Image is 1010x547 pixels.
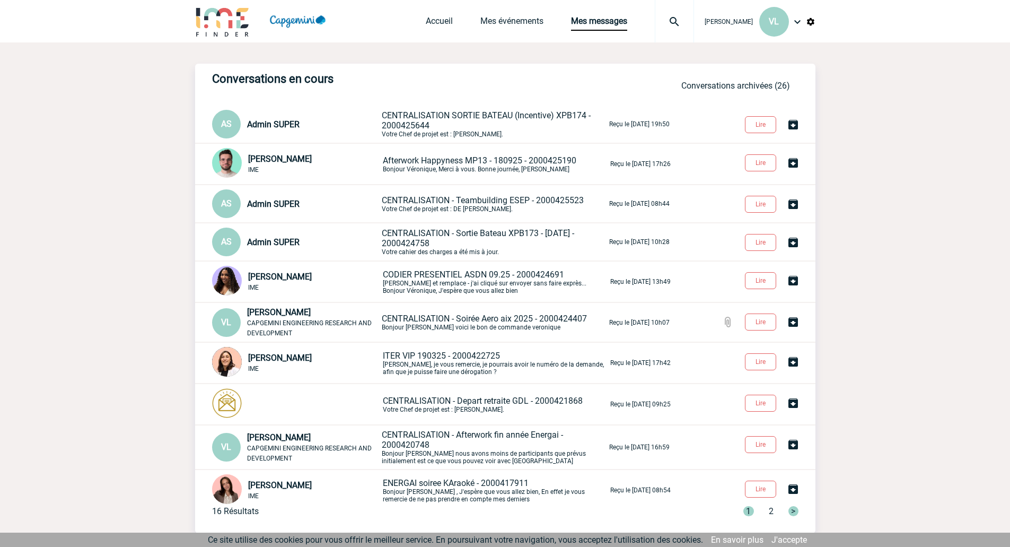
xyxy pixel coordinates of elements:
a: Mes messages [571,16,627,31]
span: [PERSON_NAME] [248,154,312,164]
span: VL [221,442,231,452]
span: IME [248,365,259,372]
span: Admin SUPER [247,237,300,247]
a: Lire [736,316,787,326]
div: Conversation privée : Client - Agence [212,307,380,337]
p: Bonjour [PERSON_NAME] , J'espère que vous allez bien, En effet je vous remercie de ne pas prendre... [383,478,608,503]
button: Lire [745,154,776,171]
a: [PERSON_NAME] IME CODIER PRESENTIEL ASDN 09.25 - 2000424691[PERSON_NAME] et remplace - j'ai cliqu... [212,276,671,286]
span: VL [221,317,231,327]
a: Lire [736,119,787,129]
p: Reçu le [DATE] 17h42 [610,359,671,367]
span: CAPGEMINI ENGINEERING RESEARCH AND DEVELOPMENT [247,319,372,337]
p: Reçu le [DATE] 13h49 [610,278,671,285]
button: Lire [745,436,776,453]
span: IME [248,284,259,291]
button: Lire [745,314,776,331]
span: 2 [769,506,774,516]
p: [PERSON_NAME] et remplace - j'ai cliqué sur envoyer sans faire exprès... Bonjour Véronique, J'esp... [383,270,608,294]
div: Conversation privée : Client - Agence [212,228,380,256]
a: Accueil [426,16,453,31]
p: Votre cahier des charges a été mis à jour. [382,228,607,256]
button: Lire [745,353,776,370]
p: Votre Chef de projet est : DE [PERSON_NAME]. [382,195,607,213]
div: Conversation privée : Client - Agence [212,432,380,463]
p: Reçu le [DATE] 19h50 [609,120,670,128]
div: Conversation privée : Client - Agence [212,110,380,138]
div: Conversation privée : Client - Agence [212,388,381,420]
button: Lire [745,234,776,251]
span: > [788,506,798,516]
button: Lire [745,196,776,213]
span: CAPGEMINI ENGINEERING RESEARCH AND DEVELOPMENT [247,445,372,462]
img: Archiver la conversation [787,438,800,451]
a: Conversations archivées (26) [681,81,790,91]
p: Bonjour Véronique, Merci à vous. Bonne journée, [PERSON_NAME] [383,155,608,173]
p: [PERSON_NAME], je vous remercie, je pourrais avoir le numéro de la demande, afin que je puisse fa... [383,351,608,376]
a: Lire [736,356,787,366]
p: Reçu le [DATE] 08h44 [609,200,670,207]
span: Afterwork Happyness MP13 - 180925 - 2000425190 [383,155,576,166]
a: J'accepte [771,535,807,545]
a: Lire [736,483,787,493]
img: Archiver la conversation [787,236,800,249]
a: CENTRALISATION - Depart retraite GDL - 2000421868Votre Chef de projet est : [PERSON_NAME]. Reçu l... [212,398,671,409]
span: AS [221,119,232,129]
p: Reçu le [DATE] 10h07 [609,319,670,326]
a: En savoir plus [711,535,763,545]
a: AS Admin SUPER CENTRALISATION - Teambuilding ESEP - 2000425523Votre Chef de projet est : DE [PERS... [212,198,670,208]
span: IME [248,492,259,500]
span: CENTRALISATION - Sortie Bateau XPB173 - [DATE] - 2000424758 [382,228,574,248]
div: Conversation privée : Client - Agence [212,347,381,379]
a: AS Admin SUPER CENTRALISATION SORTIE BATEAU (Incentive) XPB174 - 2000425644Votre Chef de projet e... [212,118,670,128]
img: Archiver la conversation [787,198,800,211]
a: AS Admin SUPER CENTRALISATION - Sortie Bateau XPB173 - [DATE] - 2000424758Votre cahier des charge... [212,236,670,246]
span: 1 [743,506,754,516]
span: [PERSON_NAME] [247,432,311,442]
img: Archiver la conversation [787,118,800,131]
span: Admin SUPER [247,119,300,129]
a: [PERSON_NAME] IME Afterwork Happyness MP13 - 180925 - 2000425190Bonjour Véronique, Merci à vous. ... [212,158,671,168]
h3: Conversations en cours [212,72,530,85]
span: AS [221,237,232,247]
p: Votre Chef de projet est : [PERSON_NAME]. [383,396,608,413]
span: CENTRALISATION - Soirée Aero aix 2025 - 2000424407 [382,314,587,324]
p: Reçu le [DATE] 09h25 [610,401,671,408]
img: 129834-0.png [212,347,242,377]
p: Bonjour [PERSON_NAME] nous avons moins de participants que prévus initialement est ce que vous po... [382,430,607,465]
span: [PERSON_NAME] [705,18,753,25]
p: Reçu le [DATE] 17h26 [610,160,671,168]
img: 121547-2.png [212,148,242,178]
span: ENERGAI soiree KAraoké - 2000417911 [383,478,529,488]
img: IME-Finder [195,6,250,37]
div: 16 Résultats [212,506,259,516]
p: Reçu le [DATE] 10h28 [609,238,670,246]
span: [PERSON_NAME] [248,272,312,282]
div: Conversation privée : Client - Agence [212,266,381,298]
a: Lire [736,237,787,247]
span: CENTRALISATION SORTIE BATEAU (Incentive) XPB174 - 2000425644 [382,110,591,131]
button: Lire [745,481,776,498]
a: Lire [736,198,787,209]
img: 94396-3.png [212,474,242,504]
span: CENTRALISATION - Teambuilding ESEP - 2000425523 [382,195,584,205]
p: Bonjour [PERSON_NAME] voici le bon de commande veronique [382,314,607,331]
img: Archiver la conversation [787,316,800,328]
span: VL [769,16,779,27]
div: Conversation privée : Client - Agence [212,189,380,218]
button: Lire [745,116,776,133]
span: Ce site utilise des cookies pour vous offrir le meilleur service. En poursuivant votre navigation... [208,535,703,545]
img: Archiver la conversation [787,483,800,496]
span: AS [221,198,232,209]
p: Reçu le [DATE] 16h59 [609,444,670,451]
p: Reçu le [DATE] 08h54 [610,487,671,494]
a: Lire [736,397,787,407]
a: [PERSON_NAME] IME ENERGAI soiree KAraoké - 2000417911Bonjour [PERSON_NAME] , J'espère que vous al... [212,484,671,494]
span: ITER VIP 190325 - 2000422725 [383,351,500,361]
a: Lire [736,439,787,449]
a: [PERSON_NAME] IME ITER VIP 190325 - 2000422725[PERSON_NAME], je vous remercie, je pourrais avoir ... [212,357,671,367]
img: 131234-0.jpg [212,266,242,296]
button: Lire [745,395,776,412]
div: Conversation privée : Client - Agence [212,148,381,180]
span: IME [248,166,259,173]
